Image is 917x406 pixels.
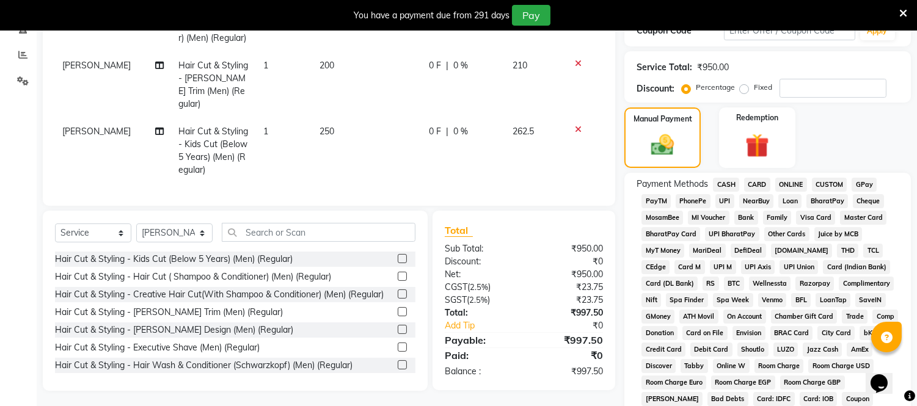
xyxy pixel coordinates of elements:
[524,306,613,319] div: ₹997.50
[688,211,729,225] span: MI Voucher
[749,277,791,291] span: Wellnessta
[55,324,293,336] div: Hair Cut & Styling - [PERSON_NAME] Design (Men) (Regular)
[771,310,838,324] span: Chamber Gift Card
[860,326,887,340] span: bKash
[770,326,813,340] span: BRAC Card
[524,242,613,255] div: ₹950.00
[796,211,835,225] span: Visa Card
[436,242,524,255] div: Sub Total:
[62,60,131,71] span: [PERSON_NAME]
[780,375,845,390] span: Room Charge GBP
[840,211,886,225] span: Master Card
[179,60,249,109] span: Hair Cut & Styling - [PERSON_NAME] Trim (Men) (Regular)
[446,59,448,72] span: |
[429,59,441,72] span: 0 F
[512,5,550,26] button: Pay
[524,255,613,268] div: ₹0
[744,178,770,192] span: CARD
[753,392,795,406] span: Card: IDFC
[681,359,708,373] span: Tabby
[644,132,681,158] img: _cash.svg
[222,223,415,242] input: Search or Scan
[436,306,524,319] div: Total:
[263,60,268,71] span: 1
[641,326,678,340] span: Donation
[55,270,331,283] div: Hair Cut & Styling - Hair Cut ( Shampoo & Conditioner) (Men) (Regular)
[641,244,684,258] span: MyT Money
[724,277,744,291] span: BTC
[641,227,700,241] span: BharatPay Card
[55,341,260,354] div: Hair Cut & Styling - Executive Shave (Men) (Regular)
[55,253,293,266] div: Hair Cut & Styling - Kids Cut (Below 5 Years) (Men) (Regular)
[637,82,674,95] div: Discount:
[707,392,748,406] span: Bad Debts
[445,294,467,305] span: SGST
[641,343,685,357] span: Credit Card
[814,227,863,241] span: Juice by MCB
[263,126,268,137] span: 1
[55,359,353,372] div: Hair Cut & Styling - Hair Wash & Conditioner (Schwarzkopf) (Men) (Regular)
[666,293,708,307] span: Spa Finder
[734,211,758,225] span: Bank
[634,114,692,125] label: Manual Payment
[872,310,898,324] span: Comp
[713,293,753,307] span: Spa Week
[806,194,848,208] span: BharatPay
[696,82,735,93] label: Percentage
[524,268,613,281] div: ₹950.00
[754,82,772,93] label: Fixed
[179,126,249,175] span: Hair Cut & Styling - Kids Cut (Below 5 Years) (Men) (Regular)
[839,277,894,291] span: Complimentary
[641,194,671,208] span: PayTM
[637,178,708,190] span: Payment Methods
[711,375,775,390] span: Room Charge EGP
[863,244,883,258] span: TCL
[763,211,792,225] span: Family
[62,126,131,137] span: [PERSON_NAME]
[758,293,787,307] span: Venmo
[775,178,807,192] span: ONLINE
[641,392,703,406] span: [PERSON_NAME]
[436,333,524,347] div: Payable:
[445,224,473,237] span: Total
[55,306,283,319] div: Hair Cut & Styling - [PERSON_NAME] Trim (Men) (Regular)
[803,343,842,357] span: Jazz Cash
[741,260,775,274] span: UPI Axis
[637,61,692,74] div: Service Total:
[731,244,766,258] span: DefiDeal
[855,293,886,307] span: SaveIN
[676,194,711,208] span: PhonePe
[713,359,750,373] span: Online W
[641,375,706,390] span: Room Charge Euro
[733,326,765,340] span: Envision
[320,60,334,71] span: 200
[436,255,524,268] div: Discount:
[429,125,441,138] span: 0 F
[764,227,809,241] span: Other Cards
[469,295,488,305] span: 2.5%
[682,326,728,340] span: Card on File
[817,326,855,340] span: City Card
[539,319,613,332] div: ₹0
[780,260,818,274] span: UPI Union
[513,126,534,137] span: 262.5
[641,260,670,274] span: CEdge
[641,310,674,324] span: GMoney
[736,112,778,123] label: Redemption
[524,348,613,363] div: ₹0
[710,260,736,274] span: UPI M
[689,244,726,258] span: MariDeal
[320,126,334,137] span: 250
[715,194,734,208] span: UPI
[524,281,613,294] div: ₹23.75
[823,260,890,274] span: Card (Indian Bank)
[690,343,733,357] span: Debit Card
[641,359,676,373] span: Discover
[436,319,539,332] a: Add Tip
[446,125,448,138] span: |
[737,343,769,357] span: Shoutlo
[778,194,802,208] span: Loan
[524,333,613,347] div: ₹997.50
[436,348,524,363] div: Paid:
[524,294,613,306] div: ₹23.75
